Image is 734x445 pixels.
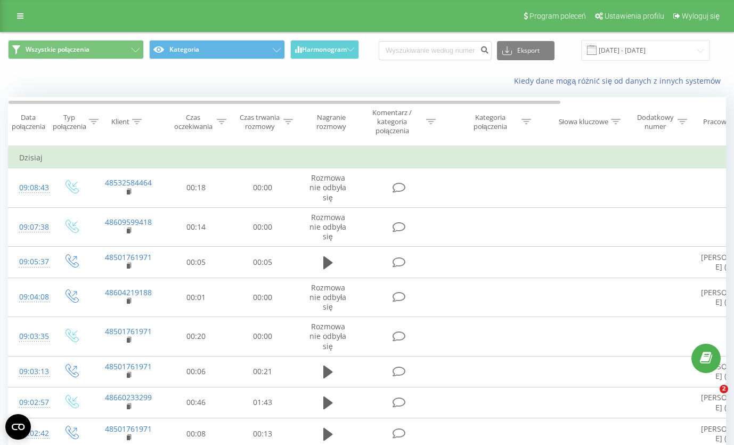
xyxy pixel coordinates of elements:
div: Klient [111,117,129,126]
div: 09:08:43 [19,177,40,198]
div: Nagranie rozmowy [305,113,357,131]
div: Komentarz / kategoria połączenia [361,108,423,135]
span: Rozmowa nie odbyła się [309,321,346,351]
a: 48604219188 [105,287,152,297]
a: 48501761971 [105,252,152,262]
a: 48501761971 [105,424,152,434]
td: 00:00 [230,317,296,357]
div: 09:04:08 [19,287,40,308]
a: 48660233299 [105,392,152,402]
span: Rozmowa nie odbyła się [309,282,346,312]
input: Wyszukiwanie według numeru [379,41,492,60]
td: 00:21 [230,356,296,387]
td: 00:14 [163,207,230,247]
div: Typ połączenia [53,113,86,131]
td: 00:05 [230,247,296,278]
td: 00:05 [163,247,230,278]
td: 00:18 [163,168,230,208]
td: 01:43 [230,387,296,418]
span: Rozmowa nie odbyła się [309,173,346,202]
div: 09:07:38 [19,217,40,238]
td: 00:00 [230,278,296,317]
span: Wyloguj się [682,12,720,20]
div: Słowa kluczowe [559,117,608,126]
td: 00:00 [230,168,296,208]
span: Harmonogram [302,46,347,53]
div: Czas trwania rozmowy [239,113,281,131]
button: Kategoria [149,40,285,59]
td: 00:01 [163,278,230,317]
span: 2 [720,385,728,393]
a: 48609599418 [105,217,152,227]
span: Program poleceń [529,12,586,20]
td: 00:06 [163,356,230,387]
div: Dodatkowy numer [635,113,675,131]
a: 48501761971 [105,361,152,371]
div: Kategoria połączenia [462,113,519,131]
td: 00:20 [163,317,230,357]
iframe: Intercom live chat [698,385,723,410]
div: 09:03:35 [19,326,40,347]
button: Open CMP widget [5,414,31,440]
div: 09:02:42 [19,423,40,444]
div: Czas oczekiwania [172,113,214,131]
td: 00:00 [230,207,296,247]
a: Kiedy dane mogą różnić się od danych z innych systemów [514,76,726,86]
button: Eksport [497,41,554,60]
td: 00:46 [163,387,230,418]
a: 48532584464 [105,177,152,188]
span: Rozmowa nie odbyła się [309,212,346,241]
div: Data połączenia [9,113,48,131]
span: Ustawienia profilu [605,12,664,20]
div: 09:02:57 [19,392,40,413]
button: Harmonogram [290,40,359,59]
div: 09:03:13 [19,361,40,382]
a: 48501761971 [105,326,152,336]
span: Wszystkie połączenia [26,45,89,54]
div: 09:05:37 [19,252,40,272]
button: Wszystkie połączenia [8,40,144,59]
